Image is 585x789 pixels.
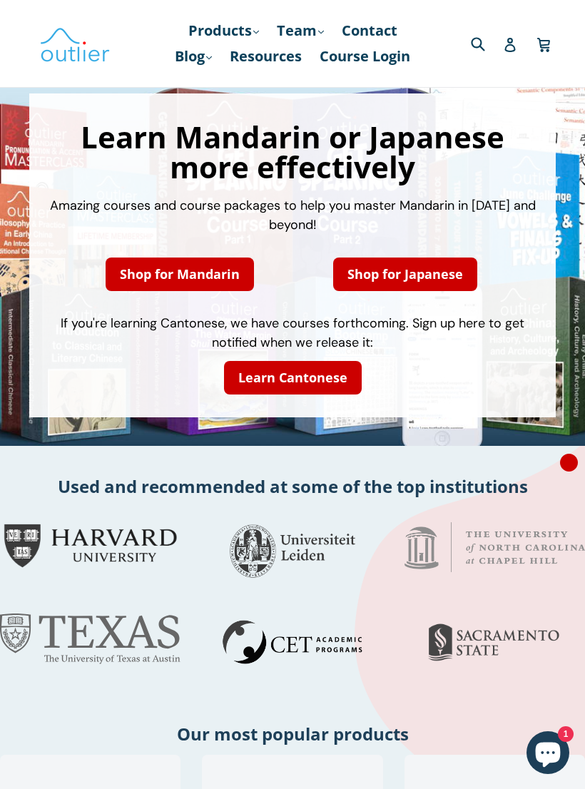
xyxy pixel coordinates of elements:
a: Shop for Japanese [333,258,477,291]
a: Contact [335,18,405,44]
a: Resources [223,44,309,69]
a: Course Login [312,44,417,69]
img: Outlier Linguistics [39,23,111,64]
span: If you're learning Cantonese, we have courses forthcoming. Sign up here to get notified when we r... [61,315,524,351]
a: Shop for Mandarin [106,258,254,291]
input: Search [467,29,507,58]
a: Blog [168,44,219,69]
a: Team [270,18,331,44]
h1: Learn Mandarin or Japanese more effectively [44,122,541,182]
inbox-online-store-chat: Shopify online store chat [522,731,574,778]
a: Learn Cantonese [224,361,362,394]
a: Products [181,18,266,44]
span: Amazing courses and course packages to help you master Mandarin in [DATE] and beyond! [50,197,536,233]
